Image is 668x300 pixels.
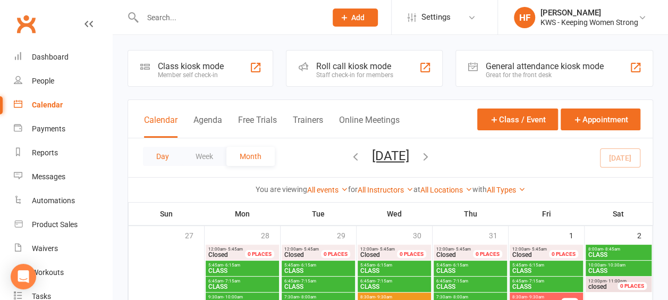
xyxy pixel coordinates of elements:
a: Clubworx [13,11,39,37]
div: 1 [569,226,584,244]
span: 12:00am [360,247,410,252]
a: Dashboard [14,45,112,69]
a: All events [307,186,348,194]
div: 29 [337,226,356,244]
span: Closed [436,251,456,259]
span: 5:45am [284,263,353,268]
div: 0 PLACES [397,250,426,258]
span: 12:00am [208,247,258,252]
a: All Types [487,186,526,194]
div: 27 [185,226,204,244]
span: 6:45am [284,279,353,284]
th: Tue [281,203,357,225]
div: 0 PLACES [321,250,350,258]
a: Product Sales [14,213,112,237]
a: Calendar [14,93,112,117]
span: 6:45am [208,279,277,284]
a: Reports [14,141,112,165]
div: Dashboard [32,53,69,61]
th: Fri [509,203,585,225]
span: - 5:45am [530,247,547,252]
th: Sun [129,203,205,225]
span: 8:30am [360,295,429,299]
div: 0 PLACES [549,250,578,258]
span: Closed [360,251,380,259]
span: - 10:30am [606,263,625,268]
span: - 7:15am [451,279,468,284]
span: 12:00pm [588,279,630,284]
th: Mon [205,203,281,225]
div: Member self check-in [158,71,224,79]
span: 8:00am [588,247,649,252]
a: Workouts [14,261,112,285]
div: [PERSON_NAME] [540,8,638,18]
a: All Instructors [358,186,413,194]
div: Product Sales [32,220,78,229]
span: CLASS [588,268,649,274]
span: CLASS [360,284,429,290]
span: - 5:45am [226,247,243,252]
span: 5:45am [512,263,581,268]
div: Reports [32,148,58,157]
div: 28 [261,226,280,244]
span: 12:00am [284,247,334,252]
div: 2 [637,226,652,244]
button: Trainers [293,115,323,138]
span: CLASS [208,268,277,274]
div: Open Intercom Messenger [11,264,36,289]
div: Calendar [32,101,63,109]
span: 12:00am [436,247,486,252]
strong: with [472,185,487,194]
button: Week [182,147,226,166]
button: Class / Event [477,109,558,130]
span: 9:30am [208,295,277,299]
button: [DATE] [372,148,409,163]
div: 0 PLACES [618,282,647,290]
span: Settings [421,5,451,29]
div: HF [514,7,535,28]
span: - 6:15am [451,263,468,268]
span: 5:45am [360,263,429,268]
div: Staff check-in for members [316,71,393,79]
a: People [14,69,112,93]
span: Closed [512,251,532,259]
span: - 5:45am [302,247,319,252]
span: - 9:30am [527,295,544,299]
span: - 6:15am [375,263,392,268]
span: Add [351,13,365,22]
span: 5:45am [208,263,277,268]
div: 30 [413,226,432,244]
span: - 5:45am [454,247,471,252]
button: Month [226,147,275,166]
a: Waivers [14,237,112,261]
span: CLASS [284,284,353,290]
button: Day [143,147,182,166]
strong: at [413,185,420,194]
span: CLASS [208,284,277,290]
strong: You are viewing [256,185,307,194]
span: 7:30am [436,295,505,299]
span: 12:00am [512,247,562,252]
div: 31 [489,226,508,244]
button: Calendar [144,115,177,138]
span: - 7:15am [375,279,392,284]
span: 10:00am [588,263,649,268]
a: Messages [14,165,112,189]
th: Sat [585,203,653,225]
div: Automations [32,196,75,205]
span: - 9:30am [375,295,392,299]
span: 6:45am [360,279,429,284]
button: Free Trials [238,115,277,138]
span: - 6:15am [223,263,240,268]
button: Appointment [561,109,640,130]
strong: for [348,185,358,194]
a: All Locations [420,186,472,194]
div: General attendance kiosk mode [486,61,604,71]
span: - 8:45am [603,247,620,252]
a: Automations [14,189,112,213]
span: Closed [208,251,228,259]
th: Thu [433,203,509,225]
span: CLASS [512,284,581,290]
button: Add [333,9,378,27]
span: - 7:15am [527,279,544,284]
